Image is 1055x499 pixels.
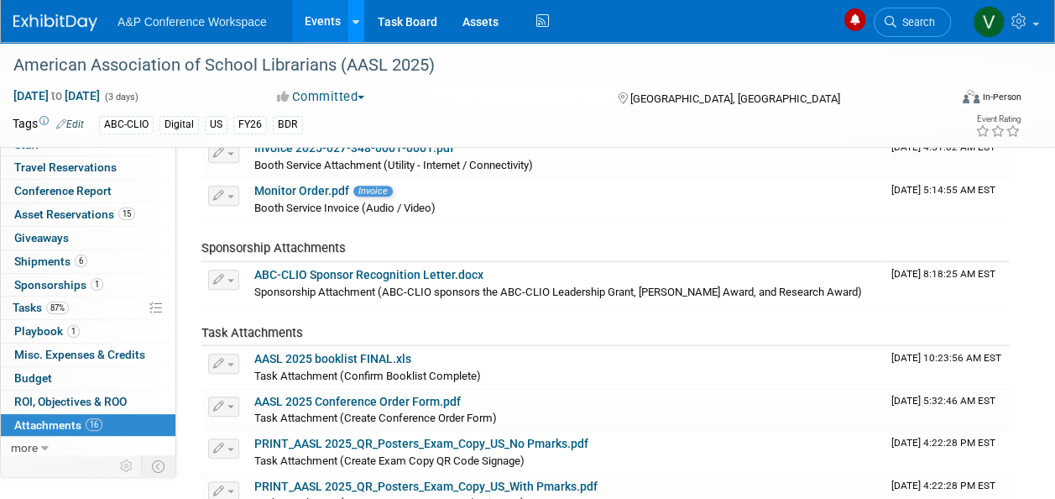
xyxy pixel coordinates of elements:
span: 6 [75,255,87,267]
a: Travel Reservations [1,156,175,179]
span: Upload Timestamp [891,395,995,407]
span: Travel Reservations [14,160,117,174]
span: Booth Service Attachment (Utility - Internet / Connectivity) [254,159,533,171]
span: Upload Timestamp [891,184,995,196]
span: (3 days) [103,92,138,102]
span: Task Attachments [201,325,303,340]
a: Attachments16 [1,414,175,437]
span: to [49,89,65,102]
td: Upload Timestamp [885,262,1009,304]
span: Budget [14,371,52,385]
a: Conference Report [1,180,175,202]
div: Digital [159,116,199,134]
a: Search [874,8,951,37]
a: Misc. Expenses & Credits [1,344,175,366]
span: Booth Service Invoice (Audio / Video) [254,202,436,214]
a: Sponsorships1 [1,274,175,297]
span: Asset Reservations [14,207,135,221]
a: AASL 2025 booklist FINAL.xls [254,352,411,365]
span: Giveaways [14,231,69,244]
a: ROI, Objectives & ROO [1,391,175,413]
a: Invoice 2025-027-348-0001-0001.pdf [254,141,454,155]
a: Playbook1 [1,320,175,343]
div: BDR [273,116,303,134]
div: Event Rating [975,115,1021,123]
span: Sponsorships [14,278,103,292]
td: Upload Timestamp [885,346,1009,388]
a: Giveaways [1,227,175,249]
a: Asset Reservations15 [1,203,175,226]
span: ROI, Objectives & ROO [14,395,127,408]
div: US [205,116,227,134]
span: 1 [91,278,103,291]
span: 1 [67,325,80,338]
span: Playbook [14,324,80,338]
span: Misc. Expenses & Credits [14,348,145,361]
a: Edit [56,118,84,130]
span: 15 [118,207,135,220]
span: Sponsorship Attachments [201,240,346,255]
td: Personalize Event Tab Strip [112,455,142,477]
img: Format-Inperson.png [963,90,979,103]
span: Upload Timestamp [891,480,995,491]
span: Task Attachment (Create Conference Order Form) [254,412,497,424]
img: Veronica Dove [973,6,1005,38]
span: Invoice [353,186,393,197]
div: In-Person [982,91,1021,103]
div: FY26 [233,116,267,134]
span: A&P Conference Workspace [118,15,267,29]
span: Upload Timestamp [891,352,1001,364]
span: Upload Timestamp [891,268,995,280]
span: 16 [86,418,102,431]
span: Staff [14,138,39,151]
span: [DATE] [DATE] [13,88,101,103]
a: PRINT_AASL 2025_QR_Posters_Exam_Copy_US_No Pmarks.pdf [254,437,588,450]
img: ExhibitDay [13,14,97,31]
td: Upload Timestamp [885,135,1009,177]
span: Tasks [13,301,69,314]
div: American Association of School Librarians (AASL 2025) [8,50,935,81]
a: Monitor Order.pdf [254,184,349,197]
td: Toggle Event Tabs [142,455,176,477]
span: Upload Timestamp [891,437,995,449]
a: PRINT_AASL 2025_QR_Posters_Exam_Copy_US_With Pmarks.pdf [254,480,598,493]
a: AASL 2025 Conference Order Form.pdf [254,395,461,408]
span: Shipments [14,255,87,268]
div: ABC-CLIO [99,116,154,134]
span: Conference Report [14,184,112,197]
span: Search [896,16,935,29]
td: Tags [13,115,84,134]
td: Upload Timestamp [885,431,1009,473]
a: ABC-CLIO Sponsor Recognition Letter.docx [254,268,483,281]
span: Attachments [14,418,102,432]
a: Shipments6 [1,250,175,273]
td: Upload Timestamp [885,178,1009,220]
span: Task Attachment (Confirm Booklist Complete) [254,370,481,382]
span: [GEOGRAPHIC_DATA], [GEOGRAPHIC_DATA] [630,92,840,105]
button: Committed [271,88,371,106]
span: 87% [46,302,69,314]
td: Upload Timestamp [885,389,1009,431]
span: Task Attachment (Create Exam Copy QR Code Signage) [254,454,525,467]
span: more [11,441,38,454]
a: Budget [1,367,175,390]
a: Tasks87% [1,297,175,319]
a: more [1,437,175,460]
div: Event Format [875,87,1021,113]
span: Sponsorship Attachment (ABC-CLIO sponsors the ABC-CLIO Leadership Grant, [PERSON_NAME] Award, and... [254,286,862,298]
